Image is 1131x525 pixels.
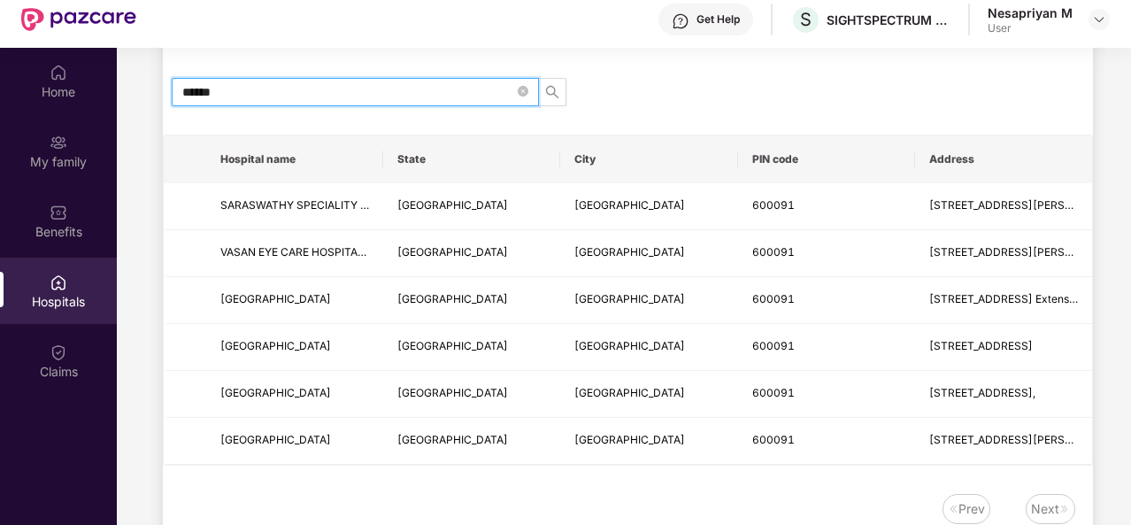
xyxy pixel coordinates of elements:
th: PIN code [738,135,915,183]
span: [GEOGRAPHIC_DATA] [397,339,508,352]
td: Tamil Nadu [383,418,560,465]
td: VASAN EYE CARE HOSPITAL - MADIPAKKAM [206,230,383,277]
td: Chennai [560,324,737,371]
img: svg+xml;base64,PHN2ZyB4bWxucz0iaHR0cDovL3d3dy53My5vcmcvMjAwMC9zdmciIHdpZHRoPSIxNiIgaGVpZ2h0PSIxNi... [948,504,958,514]
th: City [560,135,737,183]
span: [STREET_ADDRESS][PERSON_NAME] [929,245,1120,259]
td: Chennai [560,277,737,324]
span: 600091 [752,339,795,352]
div: Next [1031,499,1059,519]
span: [GEOGRAPHIC_DATA] [220,433,331,446]
span: [GEOGRAPHIC_DATA] [220,292,331,305]
td: No 683/5, Mahalingam Street [915,230,1092,277]
span: [GEOGRAPHIC_DATA] [220,386,331,399]
span: [GEOGRAPHIC_DATA] [574,198,685,212]
td: Tamil Nadu [383,277,560,324]
span: VASAN EYE CARE HOSPITAL - MADIPAKKAM [220,245,448,259]
img: svg+xml;base64,PHN2ZyB3aWR0aD0iMjAiIGhlaWdodD0iMjAiIHZpZXdCb3g9IjAgMCAyMCAyMCIgZmlsbD0ibm9uZSIgeG... [50,134,67,151]
td: No. 23 Medavakkam Main Road, [915,371,1092,418]
div: Prev [958,499,985,519]
span: [GEOGRAPHIC_DATA] [397,386,508,399]
span: SARASWATHY SPECIALITY HOSPITALS [220,198,419,212]
img: New Pazcare Logo [21,8,136,31]
span: [GEOGRAPHIC_DATA] [397,198,508,212]
span: [GEOGRAPHIC_DATA] [574,386,685,399]
td: Tamil Nadu [383,371,560,418]
td: Tamil Nadu [383,324,560,371]
span: [GEOGRAPHIC_DATA] [397,292,508,305]
button: search [538,78,566,106]
td: 14/1 Second Cross Street, Kannan Nagar [915,324,1092,371]
td: Tamil Nadu [383,183,560,230]
span: [STREET_ADDRESS] Extension [929,292,1084,305]
span: Address [929,152,1078,166]
td: Plot No. 11-15, Bharatthidasan Street, A G S Colony Ram Nagar North Extension [915,277,1092,324]
span: search [539,85,565,99]
td: SARASWATHY SPECIALITY HOSPITALS [206,183,383,230]
span: [GEOGRAPHIC_DATA] [397,245,508,259]
td: Chennai [560,230,737,277]
td: Plot No.3, Jagathambal Colony, Sirnivasan Street [915,418,1092,465]
th: Hospital name [206,135,383,183]
td: Tamil Nadu [383,230,560,277]
div: Nesapriyan M [988,4,1073,21]
span: 600091 [752,386,795,399]
span: [STREET_ADDRESS][PERSON_NAME] [929,433,1120,446]
span: [GEOGRAPHIC_DATA] [574,245,685,259]
span: 600091 [752,198,795,212]
td: Chennai [560,371,737,418]
span: 600091 [752,292,795,305]
span: [GEOGRAPHIC_DATA] [574,433,685,446]
span: [GEOGRAPHIC_DATA] [574,292,685,305]
img: svg+xml;base64,PHN2ZyB4bWxucz0iaHR0cDovL3d3dy53My5vcmcvMjAwMC9zdmciIHdpZHRoPSIxNiIgaGVpZ2h0PSIxNi... [1059,504,1070,514]
span: [STREET_ADDRESS] [929,339,1033,352]
td: NEOLIFE HOSPITAL [206,324,383,371]
div: Get Help [696,12,740,27]
img: svg+xml;base64,PHN2ZyBpZD0iRHJvcGRvd24tMzJ4MzIiIHhtbG5zPSJodHRwOi8vd3d3LnczLm9yZy8yMDAwL3N2ZyIgd2... [1092,12,1106,27]
img: svg+xml;base64,PHN2ZyBpZD0iQ2xhaW0iIHhtbG5zPSJodHRwOi8vd3d3LnczLm9yZy8yMDAwL3N2ZyIgd2lkdGg9IjIwIi... [50,344,67,361]
span: [GEOGRAPHIC_DATA] [397,433,508,446]
div: User [988,21,1073,35]
span: [GEOGRAPHIC_DATA] [574,339,685,352]
td: Chennai [560,418,737,465]
td: NEOLIFE CHILDRENS HOSPITAL [206,277,383,324]
td: 92/A, Bazaar Road, Sadasiva Nagar [915,183,1092,230]
span: S [800,9,812,30]
div: SIGHTSPECTRUM TECHNOLOGY SOLUTIONS PRIVATE LIMITED [827,12,950,28]
td: Chennai [560,183,737,230]
th: State [383,135,560,183]
span: Hospital name [220,152,369,166]
span: close-circle [518,86,528,97]
td: SIVAM HOSPITAL [206,418,383,465]
span: close-circle [518,83,528,100]
span: [GEOGRAPHIC_DATA] [220,339,331,352]
img: svg+xml;base64,PHN2ZyBpZD0iSG9tZSIgeG1sbnM9Imh0dHA6Ly93d3cudzMub3JnLzIwMDAvc3ZnIiB3aWR0aD0iMjAiIG... [50,64,67,81]
td: ANJAKHA HOSPITAL [206,371,383,418]
span: 600091 [752,245,795,259]
span: [STREET_ADDRESS][PERSON_NAME] [929,198,1120,212]
span: [STREET_ADDRESS], [929,386,1035,399]
img: svg+xml;base64,PHN2ZyBpZD0iSGVscC0zMngzMiIgeG1sbnM9Imh0dHA6Ly93d3cudzMub3JnLzIwMDAvc3ZnIiB3aWR0aD... [672,12,689,30]
th: Address [915,135,1092,183]
img: svg+xml;base64,PHN2ZyBpZD0iQmVuZWZpdHMiIHhtbG5zPSJodHRwOi8vd3d3LnczLm9yZy8yMDAwL3N2ZyIgd2lkdGg9Ij... [50,204,67,221]
img: svg+xml;base64,PHN2ZyBpZD0iSG9zcGl0YWxzIiB4bWxucz0iaHR0cDovL3d3dy53My5vcmcvMjAwMC9zdmciIHdpZHRoPS... [50,274,67,291]
span: 600091 [752,433,795,446]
